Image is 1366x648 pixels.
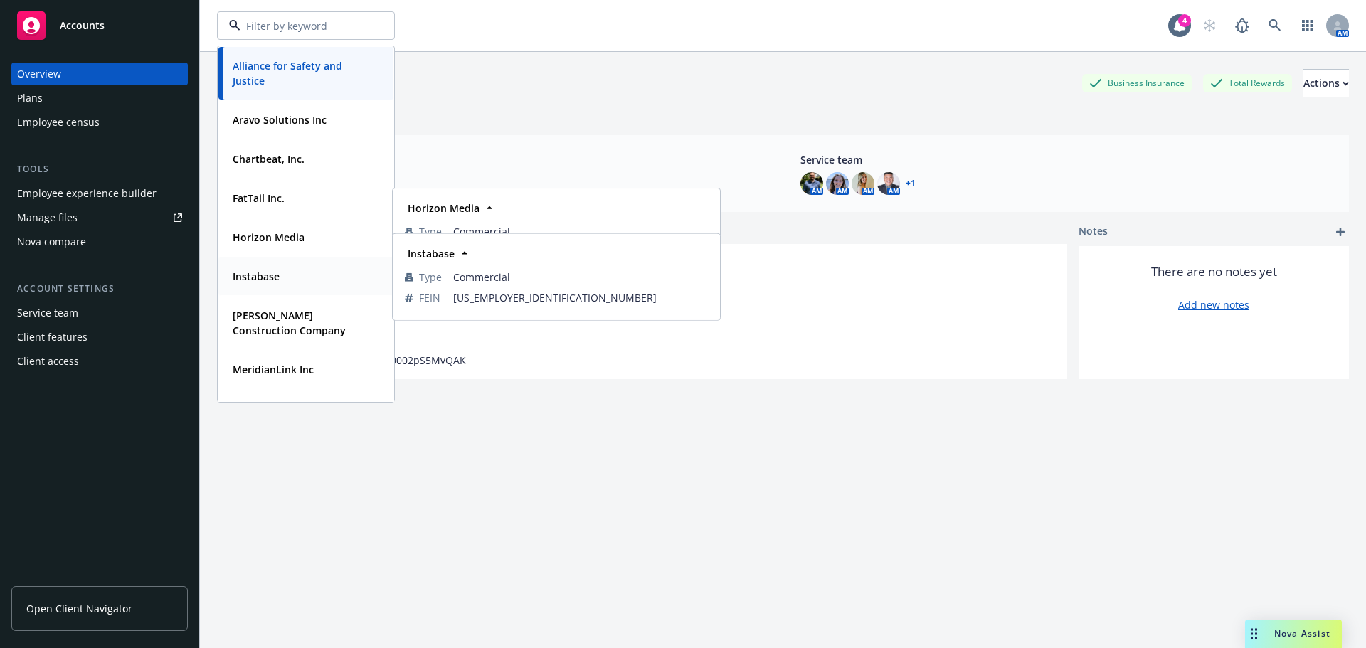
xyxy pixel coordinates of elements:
[357,353,466,368] span: 0011L00002pS5MvQAK
[17,350,79,373] div: Client access
[800,152,1338,167] span: Service team
[800,172,823,195] img: photo
[906,179,916,188] a: +1
[408,201,480,215] strong: Horizon Media
[419,224,442,239] span: Type
[1293,11,1322,40] a: Switch app
[453,224,708,239] span: Commercial
[1178,14,1191,27] div: 4
[852,172,874,195] img: photo
[228,152,766,167] span: Account type
[877,172,900,195] img: photo
[419,270,442,285] span: Type
[17,182,157,205] div: Employee experience builder
[1228,11,1256,40] a: Report a Bug
[17,87,43,110] div: Plans
[453,270,708,285] span: Commercial
[408,247,455,260] strong: Instabase
[17,302,78,324] div: Service team
[11,282,188,296] div: Account settings
[233,191,285,205] strong: FatTail Inc.
[17,111,100,134] div: Employee census
[1245,620,1342,648] button: Nova Assist
[233,270,280,283] strong: Instabase
[11,302,188,324] a: Service team
[1203,74,1292,92] div: Total Rewards
[228,180,766,195] span: EB
[26,601,132,616] span: Open Client Navigator
[1151,263,1277,280] span: There are no notes yet
[419,290,440,305] span: FEIN
[17,206,78,229] div: Manage files
[17,63,61,85] div: Overview
[11,111,188,134] a: Employee census
[11,182,188,205] a: Employee experience builder
[1261,11,1289,40] a: Search
[233,363,314,376] strong: MeridianLink Inc
[233,152,305,166] strong: Chartbeat, Inc.
[1082,74,1192,92] div: Business Insurance
[17,230,86,253] div: Nova compare
[453,290,708,305] span: [US_EMPLOYER_IDENTIFICATION_NUMBER]
[240,18,366,33] input: Filter by keyword
[1274,627,1330,639] span: Nova Assist
[11,230,188,253] a: Nova compare
[826,172,849,195] img: photo
[11,206,188,229] a: Manage files
[1332,223,1349,240] a: add
[11,162,188,176] div: Tools
[11,63,188,85] a: Overview
[11,87,188,110] a: Plans
[1195,11,1224,40] a: Start snowing
[17,326,88,349] div: Client features
[1079,223,1108,240] span: Notes
[233,59,342,87] strong: Alliance for Safety and Justice
[233,230,305,244] strong: Horizon Media
[1303,69,1349,97] button: Actions
[233,113,327,127] strong: Aravo Solutions Inc
[11,326,188,349] a: Client features
[60,20,105,31] span: Accounts
[1178,297,1249,312] a: Add new notes
[1245,620,1263,648] div: Drag to move
[1303,70,1349,97] div: Actions
[11,350,188,373] a: Client access
[233,309,346,337] strong: [PERSON_NAME] Construction Company
[11,6,188,46] a: Accounts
